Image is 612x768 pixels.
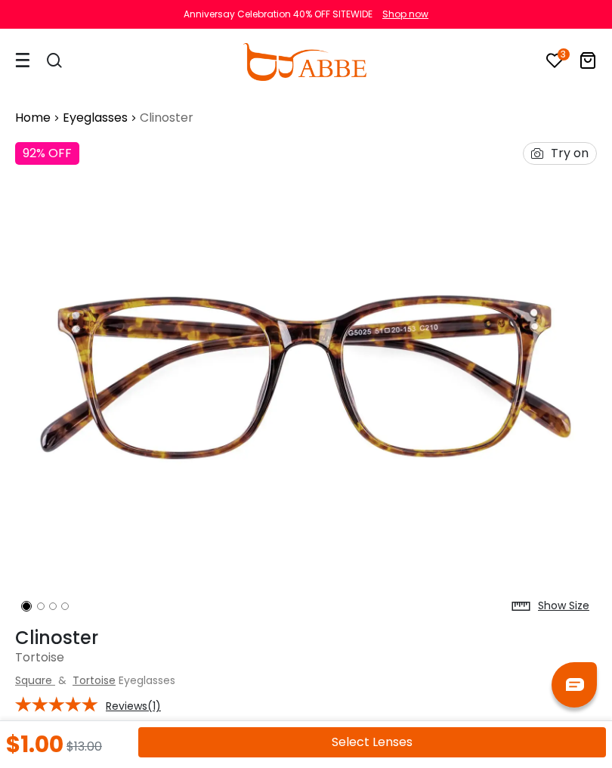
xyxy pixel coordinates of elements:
[243,43,366,81] img: abbeglasses.com
[140,109,193,127] span: Clinoster
[106,699,161,713] span: Reviews(1)
[382,8,428,21] div: Shop now
[6,733,63,756] div: $1.00
[15,673,52,688] a: Square
[55,673,70,688] span: &
[119,673,175,688] span: Eyeglasses
[184,8,372,21] div: Anniversay Celebration 40% OFF SITEWIDE
[15,109,51,127] a: Home
[15,627,597,649] h1: Clinoster
[66,733,102,756] div: $13.00
[15,142,79,165] div: 92% OFF
[73,673,116,688] a: Tortoise
[63,109,128,127] a: Eyeglasses
[138,727,606,757] button: Select Lenses
[538,598,589,614] div: Show Size
[566,678,584,691] img: chat
[546,54,564,72] a: 3
[15,649,64,666] span: Tortoise
[551,143,589,164] div: Try on
[15,135,597,620] img: Clinoster Tortoise Plastic Eyeglasses , UniversalBridgeFit Frames from ABBE Glasses
[375,8,428,20] a: Shop now
[558,48,570,60] i: 3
